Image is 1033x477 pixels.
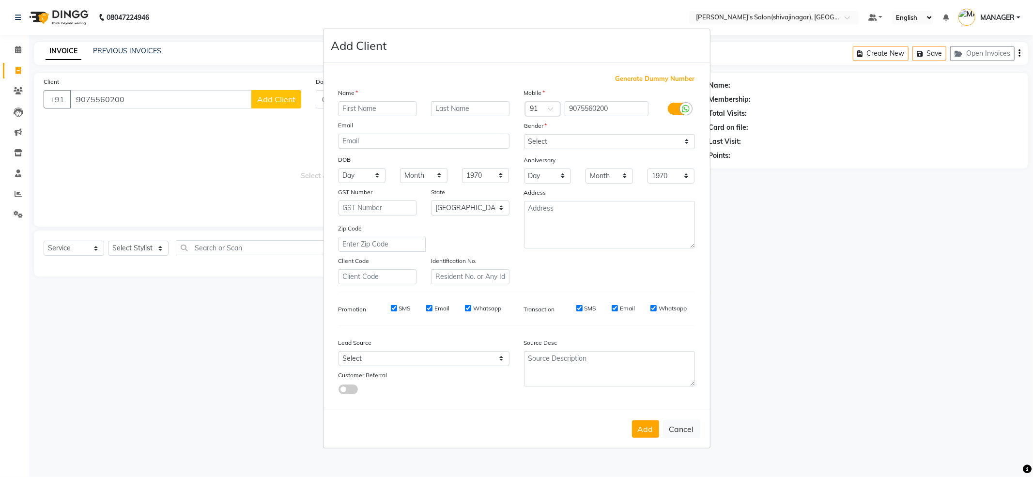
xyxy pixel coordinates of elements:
[473,304,501,313] label: Whatsapp
[339,155,351,164] label: DOB
[339,134,509,149] input: Email
[339,237,426,252] input: Enter Zip Code
[339,257,370,265] label: Client Code
[431,269,509,284] input: Resident No. or Any Id
[431,257,477,265] label: Identification No.
[431,101,509,116] input: Last Name
[524,339,557,347] label: Source Desc
[339,200,417,215] input: GST Number
[663,420,700,438] button: Cancel
[399,304,411,313] label: SMS
[632,420,659,438] button: Add
[585,304,596,313] label: SMS
[524,89,545,97] label: Mobile
[524,305,555,314] label: Transaction
[339,371,387,380] label: Customer Referral
[339,89,358,97] label: Name
[431,188,445,197] label: State
[620,304,635,313] label: Email
[565,101,648,116] input: Mobile
[339,121,354,130] label: Email
[339,224,362,233] label: Zip Code
[524,122,547,130] label: Gender
[524,156,556,165] label: Anniversary
[616,74,695,84] span: Generate Dummy Number
[339,269,417,284] input: Client Code
[339,305,367,314] label: Promotion
[339,101,417,116] input: First Name
[339,188,373,197] label: GST Number
[331,37,387,54] h4: Add Client
[524,188,546,197] label: Address
[434,304,449,313] label: Email
[659,304,687,313] label: Whatsapp
[339,339,372,347] label: Lead Source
